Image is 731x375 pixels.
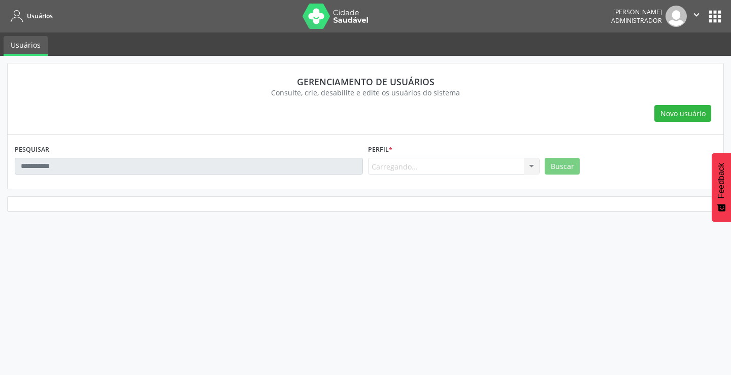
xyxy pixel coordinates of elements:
div: [PERSON_NAME] [611,8,662,16]
label: Perfil [368,142,392,158]
span: Feedback [717,163,726,198]
a: Usuários [4,36,48,56]
i:  [691,9,702,20]
span: Administrador [611,16,662,25]
button: Buscar [545,158,580,175]
label: PESQUISAR [15,142,49,158]
a: Usuários [7,8,53,24]
button: apps [706,8,724,25]
div: Consulte, crie, desabilite e edite os usuários do sistema [22,87,709,98]
button: Novo usuário [654,105,711,122]
button: Feedback - Mostrar pesquisa [712,153,731,222]
img: img [666,6,687,27]
span: Usuários [27,12,53,20]
span: Novo usuário [660,108,706,119]
div: Gerenciamento de usuários [22,76,709,87]
button:  [687,6,706,27]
